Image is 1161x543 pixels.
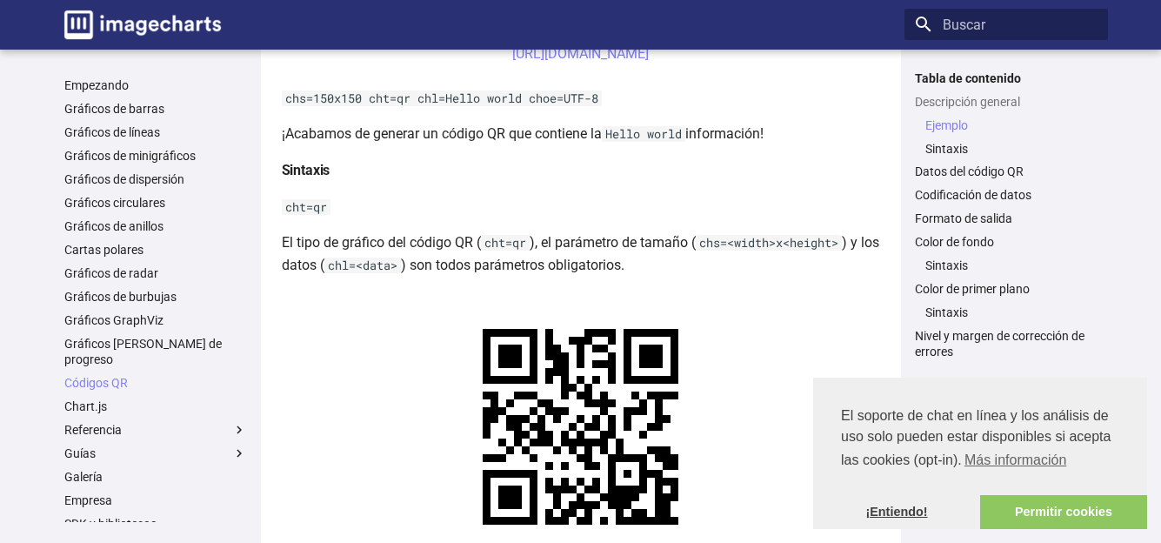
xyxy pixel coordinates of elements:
font: Tabla de contenido [915,71,1021,85]
nav: Tabla de contenido [904,70,1108,360]
font: Sintaxis [925,258,968,272]
font: Datos del código QR [915,164,1024,178]
code: chs=<width>x<height> [696,235,842,251]
font: Gráficos circulares [64,196,165,210]
code: chl=<data> [324,258,401,273]
nav: Descripción general [915,117,1098,157]
font: Gráficos de anillos [64,219,163,233]
font: Cartas polares [64,243,143,257]
a: Codificación de datos [915,187,1098,203]
font: SDK y bibliotecas [64,517,157,531]
font: ) son todos parámetros obligatorios. [401,257,624,273]
a: permitir cookies [980,495,1147,530]
a: Empresa [64,493,247,508]
font: Codificación de datos [915,188,1031,202]
font: Códigos QR [64,376,128,390]
a: Gráficos de dispersión [64,171,247,187]
font: ), el parámetro de tamaño ( [530,234,696,251]
font: Ejemplo [925,118,968,132]
font: información! [685,125,764,142]
font: Sintaxis [925,142,968,156]
font: Gráficos de minigráficos [64,149,196,163]
font: ¡Entiendo! [865,505,927,519]
a: Cartas polares [64,242,247,258]
a: Empezando [64,77,247,93]
font: Chart.js [64,399,107,413]
code: chs=150x150 cht=qr chl=Hello world choe=UTF-8 [282,90,602,106]
a: Sintaxis [925,258,1098,273]
font: Guías [64,446,96,460]
a: Datos del código QR [915,164,1098,179]
font: Gráficos GraphViz [64,313,163,327]
font: Nivel y margen de corrección de errores [915,329,1084,359]
a: [URL][DOMAIN_NAME]​ [512,45,649,62]
a: Formato de salida [915,211,1098,226]
a: Color de primer plano [915,281,1098,297]
a: Gráficos de minigráficos [64,148,247,164]
a: Color de fondo [915,234,1098,250]
a: Galería [64,469,247,485]
code: cht=qr [282,199,330,215]
a: Gráficos circulares [64,195,247,211]
a: Obtenga más información sobre las cookies [962,447,1070,473]
font: Gráficos de radar [64,266,158,280]
nav: Color de primer plano [915,305,1098,320]
a: Sintaxis [925,305,1098,320]
font: Referencia [64,423,122,437]
a: Ejemplo [925,117,1098,133]
a: Nivel y margen de corrección de errores [915,328,1098,359]
a: Gráficos de anillos [64,218,247,234]
font: Color de primer plano [915,282,1030,296]
font: ¡Acabamos de generar un código QR que contiene la [282,125,602,142]
font: Empezando [64,78,129,92]
a: Descripción general [915,94,1098,110]
a: Gráficos de burbujas [64,289,247,305]
code: cht=qr [481,235,530,251]
font: Gráficos de dispersión [64,172,184,186]
font: Galería [64,470,103,484]
font: Gráficos de burbujas [64,290,177,304]
font: ) y los datos ( [282,234,879,273]
font: Descripción general [915,95,1020,109]
a: Descartar mensaje de cookies [813,495,980,530]
font: Gráficos de barras [64,102,164,116]
a: Gráficos de líneas [64,124,247,140]
font: Permitir cookies [1015,505,1112,519]
a: Gráficos de barras [64,101,247,117]
a: Chart.js [64,399,247,414]
nav: Color de fondo [915,258,1098,273]
a: SDK y bibliotecas [64,516,247,532]
a: Documentación de gráficos de imágenes [57,3,228,46]
a: Gráficos [PERSON_NAME] de progreso [64,336,247,367]
font: Sintaxis [925,305,968,319]
font: Sintaxis [282,162,330,178]
font: Formato de salida [915,211,1012,225]
font: Empresa [64,493,112,507]
font: Gráficos [PERSON_NAME] de progreso [64,337,222,366]
input: Buscar [904,9,1108,40]
font: Más información [964,452,1066,467]
font: Color de fondo [915,235,994,249]
font: El tipo de gráfico del código QR ( [282,234,481,251]
a: Sintaxis [925,141,1098,157]
font: [URL][DOMAIN_NAME] [512,45,649,62]
a: Códigos QR [64,375,247,391]
a: Gráficos GraphViz [64,312,247,328]
font: Gráficos de líneas [64,125,160,139]
code: Hello world [602,126,685,142]
img: logo [64,10,221,39]
font: El soporte de chat en línea y los análisis de uso solo pueden estar disponibles si acepta las coo... [841,408,1111,467]
div: consentimiento de cookies [813,378,1147,529]
a: Gráficos de radar [64,265,247,281]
